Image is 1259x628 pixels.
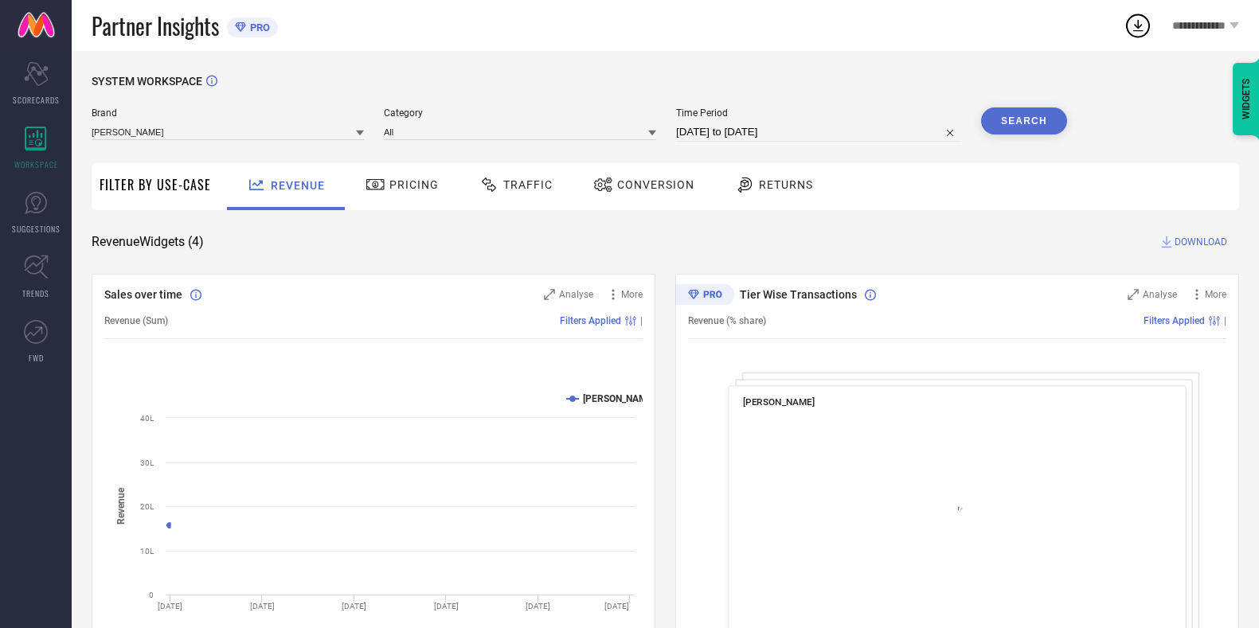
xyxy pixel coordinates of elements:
span: Returns [759,178,813,191]
span: WORKSPACE [14,158,58,170]
span: Category [384,107,656,119]
div: Open download list [1124,11,1152,40]
text: 40L [140,414,154,423]
text: [DATE] [434,602,459,610]
text: [DATE] [526,602,550,610]
text: [PERSON_NAME] [583,393,655,404]
span: Tier Wise Transactions [740,288,857,301]
text: [DATE] [604,602,629,610]
div: Premium [675,284,734,308]
text: [DATE] [250,602,275,610]
tspan: Revenue [115,487,127,525]
input: Select time period [676,123,961,142]
span: DOWNLOAD [1175,234,1227,250]
span: Pricing [389,178,439,191]
span: | [1224,315,1226,326]
span: PRO [246,21,270,33]
text: [DATE] [158,602,182,610]
text: [DATE] [342,602,366,610]
span: Revenue [271,179,325,192]
span: Filters Applied [560,315,621,326]
span: More [1205,289,1226,300]
span: TRENDS [22,287,49,299]
span: Analyse [1143,289,1177,300]
span: Traffic [503,178,553,191]
span: Brand [92,107,364,119]
button: Search [981,107,1067,135]
span: Filter By Use-Case [100,175,211,194]
span: Time Period [676,107,961,119]
span: SCORECARDS [13,94,60,106]
text: 10L [140,547,154,556]
span: | [640,315,643,326]
span: Partner Insights [92,10,219,42]
svg: Zoom [544,289,555,300]
span: Revenue (% share) [688,315,766,326]
span: Revenue Widgets ( 4 ) [92,234,204,250]
span: Revenue (Sum) [104,315,168,326]
svg: Zoom [1128,289,1139,300]
span: [PERSON_NAME] [743,396,815,408]
span: More [621,289,643,300]
span: SUGGESTIONS [12,223,61,235]
span: Sales over time [104,288,182,301]
span: Conversion [617,178,694,191]
text: 0 [149,591,154,599]
span: SYSTEM WORKSPACE [92,75,202,88]
text: 20L [140,502,154,511]
span: FWD [29,352,44,364]
span: Filters Applied [1144,315,1205,326]
span: Analyse [559,289,593,300]
text: 30L [140,458,154,467]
